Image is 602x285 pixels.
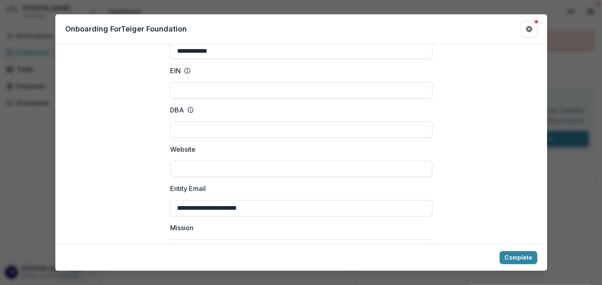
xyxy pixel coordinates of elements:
[170,144,195,154] p: Website
[170,223,193,233] p: Mission
[65,23,187,34] p: Onboarding For Teiger Foundation
[170,66,181,76] p: EIN
[521,21,537,37] button: Get Help
[500,251,537,264] button: Complete
[170,105,184,115] p: DBA
[170,184,206,193] p: Entity Email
